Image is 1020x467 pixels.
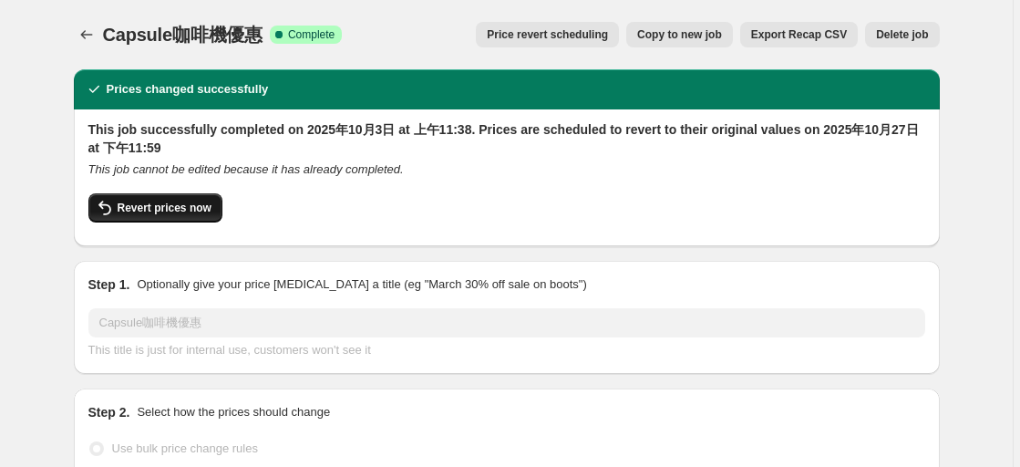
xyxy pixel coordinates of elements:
button: Price revert scheduling [476,22,619,47]
button: Delete job [865,22,939,47]
span: Copy to new job [637,27,722,42]
button: Price change jobs [74,22,99,47]
button: Revert prices now [88,193,222,223]
span: Revert prices now [118,201,211,215]
span: Complete [288,27,335,42]
span: Delete job [876,27,928,42]
h2: Step 1. [88,275,130,294]
button: Copy to new job [626,22,733,47]
span: Use bulk price change rules [112,441,258,455]
span: Price revert scheduling [487,27,608,42]
p: Optionally give your price [MEDICAL_DATA] a title (eg "March 30% off sale on boots") [137,275,586,294]
h2: Prices changed successfully [107,80,269,99]
span: This title is just for internal use, customers won't see it [88,343,371,357]
span: Export Recap CSV [751,27,847,42]
p: Select how the prices should change [137,403,330,421]
span: Capsule咖啡機優惠 [103,25,263,45]
button: Export Recap CSV [740,22,858,47]
input: 30% off holiday sale [88,308,925,337]
h2: Step 2. [88,403,130,421]
h2: This job successfully completed on 2025年10月3日 at 上午11:38. Prices are scheduled to revert to their... [88,120,925,157]
i: This job cannot be edited because it has already completed. [88,162,404,176]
